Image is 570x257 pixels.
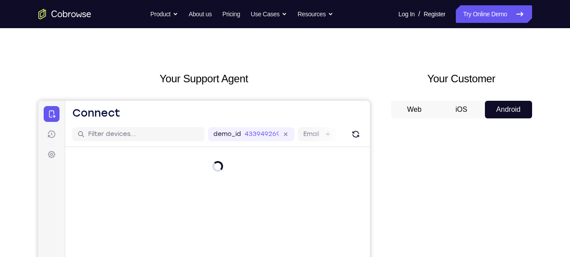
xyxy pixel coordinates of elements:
[391,71,532,87] h2: Your Customer
[438,101,485,118] button: iOS
[399,5,415,23] a: Log In
[424,5,445,23] a: Register
[485,101,532,118] button: Android
[38,9,91,19] a: Go to the home page
[391,101,438,118] button: Web
[456,5,532,23] a: Try Online Demo
[251,5,287,23] button: Use Cases
[189,5,212,23] a: About us
[150,5,178,23] button: Product
[418,9,420,19] span: /
[38,71,370,87] h2: Your Support Agent
[222,5,240,23] a: Pricing
[298,5,333,23] button: Resources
